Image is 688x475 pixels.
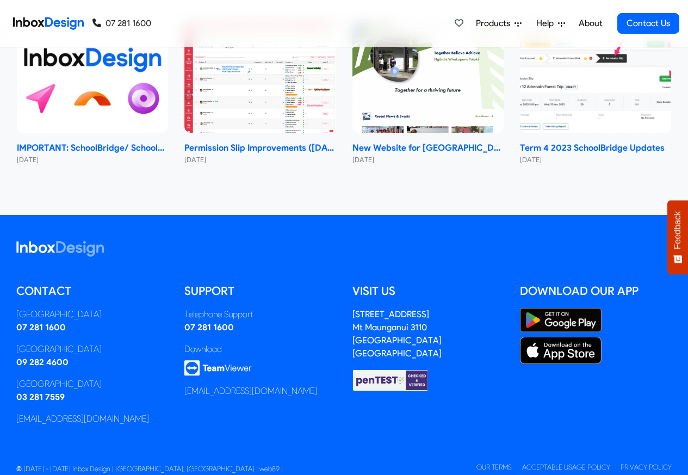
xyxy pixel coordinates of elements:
img: logo_teamviewer.svg [184,360,252,376]
a: IMPORTANT: SchoolBridge/ SchoolPoint Data- Sharing Information- NEW 2024 IMPORTANT: SchoolBridge/... [17,20,168,165]
h5: Download our App [520,283,672,299]
small: [DATE] [184,155,336,165]
address: [STREET_ADDRESS] Mt Maunganui 3110 [GEOGRAPHIC_DATA] [GEOGRAPHIC_DATA] [352,309,442,359]
a: 07 281 1600 [92,17,151,30]
span: © [DATE] - [DATE] Inbox Design | [GEOGRAPHIC_DATA], [GEOGRAPHIC_DATA] | web89 | [16,465,283,473]
a: [EMAIL_ADDRESS][DOMAIN_NAME] [16,414,149,424]
span: Help [536,17,558,30]
a: Contact Us [617,13,679,34]
span: Feedback [673,211,683,249]
a: 07 281 1600 [16,322,66,332]
img: logo_inboxdesign_white.svg [16,241,104,257]
strong: New Website for [GEOGRAPHIC_DATA] [352,141,504,155]
strong: Term 4 2023 SchoolBridge Updates [520,141,671,155]
a: Privacy Policy [621,463,672,471]
a: Permission Slip Improvements (June 2024) Permission Slip Improvements ([DATE]) [DATE] [184,20,336,165]
div: Telephone Support [184,308,336,321]
strong: IMPORTANT: SchoolBridge/ SchoolPoint Data- Sharing Information- NEW 2024 [17,141,168,155]
small: [DATE] [520,155,671,165]
strong: Permission Slip Improvements ([DATE]) [184,141,336,155]
a: New Website for Whangaparāoa College New Website for [GEOGRAPHIC_DATA] [DATE] [352,20,504,165]
img: Google Play Store [520,308,602,332]
button: Feedback - Show survey [667,200,688,274]
a: Our Terms [476,463,512,471]
img: Checked & Verified by penTEST [352,369,429,392]
a: Products [472,13,526,34]
img: Term 4 2023 SchoolBridge Updates [520,20,671,133]
div: [GEOGRAPHIC_DATA] [16,343,168,356]
small: [DATE] [352,155,504,165]
a: [STREET_ADDRESS]Mt Maunganui 3110[GEOGRAPHIC_DATA][GEOGRAPHIC_DATA] [352,309,442,359]
div: [GEOGRAPHIC_DATA] [16,378,168,391]
h5: Support [184,283,336,299]
small: [DATE] [17,155,168,165]
img: IMPORTANT: SchoolBridge/ SchoolPoint Data- Sharing Information- NEW 2024 [17,20,168,133]
img: New Website for Whangaparāoa College [352,20,504,133]
a: Term 4 2023 SchoolBridge Updates Term 4 2023 SchoolBridge Updates [DATE] [520,20,671,165]
h5: Visit us [352,283,504,299]
img: Apple App Store [520,337,602,364]
span: Products [476,17,515,30]
a: 09 282 4600 [16,357,69,367]
a: About [575,13,605,34]
a: 03 281 7559 [16,392,65,402]
div: [GEOGRAPHIC_DATA] [16,308,168,321]
img: Permission Slip Improvements (June 2024) [184,20,336,133]
a: Acceptable Usage Policy [522,463,610,471]
a: 07 281 1600 [184,322,234,332]
div: Download [184,343,336,356]
a: Help [532,13,569,34]
h5: Contact [16,283,168,299]
a: Checked & Verified by penTEST [352,374,429,385]
a: [EMAIL_ADDRESS][DOMAIN_NAME] [184,386,317,396]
